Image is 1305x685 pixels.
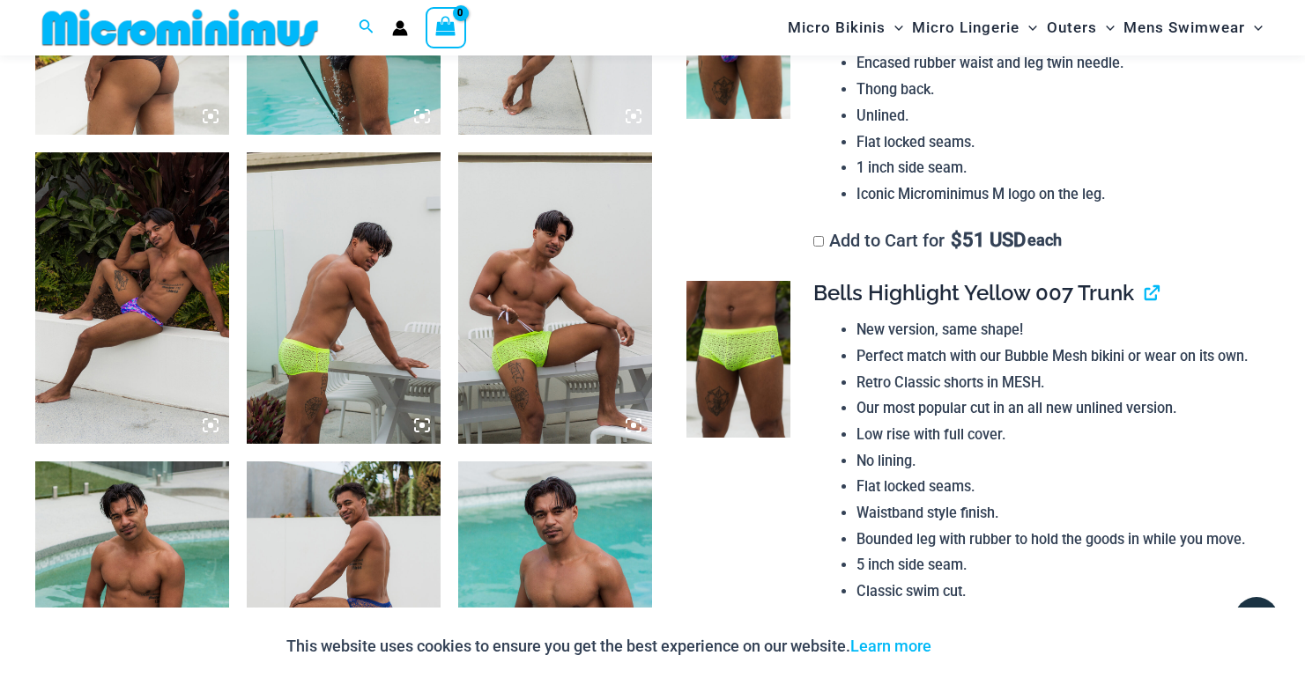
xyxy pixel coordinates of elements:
[247,152,441,443] img: Bells Highlight Yellow 007 Trunk
[781,3,1270,53] nav: Site Navigation
[856,422,1256,448] li: Low rise with full cover.
[286,633,931,659] p: This website uses cookies to ensure you get the best experience on our website.
[945,625,1020,667] button: Accept
[359,17,374,39] a: Search icon link
[1020,5,1037,50] span: Menu Toggle
[856,50,1256,77] li: Encased rubber waist and leg twin needle.
[392,20,408,36] a: Account icon link
[856,448,1256,475] li: No lining.
[813,236,824,247] input: Add to Cart for$51 USD each
[1047,5,1097,50] span: Outers
[856,129,1256,156] li: Flat locked seams.
[35,152,229,443] img: Coral Coast Island Dream 005 Thong
[856,343,1256,370] li: Perfect match with our Bubble Mesh bikini or wear on its own.
[686,281,790,437] img: Bells Highlight Yellow 007 Trunk
[856,552,1256,578] li: 5 inch side seam.
[856,317,1256,343] li: New version, same shape!
[1097,5,1115,50] span: Menu Toggle
[813,280,1134,306] span: Bells Highlight Yellow 007 Trunk
[35,8,325,48] img: MM SHOP LOGO FLAT
[908,5,1042,50] a: Micro LingerieMenu ToggleMenu Toggle
[856,605,1256,631] li: Iconic Microminimus M logo on the leg
[1027,232,1062,249] span: each
[1123,5,1245,50] span: Mens Swimwear
[856,474,1256,500] li: Flat locked seams.
[1245,5,1263,50] span: Menu Toggle
[856,500,1256,527] li: Waistband style finish.
[856,578,1256,605] li: Classic swim cut.
[1042,5,1119,50] a: OutersMenu ToggleMenu Toggle
[951,232,1026,249] span: 51 USD
[788,5,886,50] span: Micro Bikinis
[856,181,1256,208] li: Iconic Microminimus M logo on the leg.
[458,152,652,443] img: Bells Highlight Yellow 007 Trunk
[850,637,931,655] a: Learn more
[426,7,466,48] a: View Shopping Cart, empty
[1119,5,1267,50] a: Mens SwimwearMenu ToggleMenu Toggle
[856,155,1256,181] li: 1 inch side seam.
[886,5,903,50] span: Menu Toggle
[856,77,1256,103] li: Thong back.
[856,103,1256,129] li: Unlined.
[951,229,962,251] span: $
[783,5,908,50] a: Micro BikinisMenu ToggleMenu Toggle
[856,395,1256,422] li: Our most popular cut in an all new unlined version.
[856,527,1256,553] li: Bounded leg with rubber to hold the goods in while you move.
[813,230,1062,251] label: Add to Cart for
[856,370,1256,396] li: Retro Classic shorts in MESH.
[912,5,1020,50] span: Micro Lingerie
